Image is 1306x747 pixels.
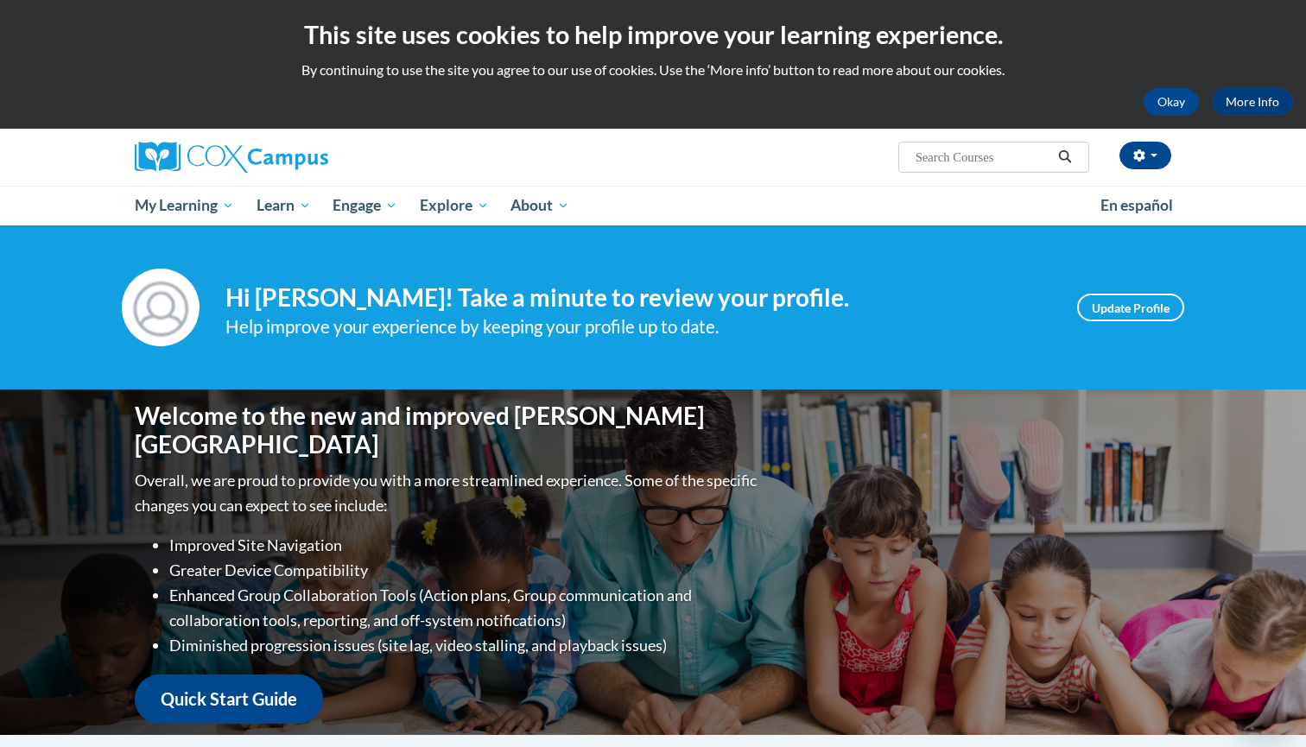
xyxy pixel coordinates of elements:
[124,186,245,225] a: My Learning
[169,583,761,633] li: Enhanced Group Collaboration Tools (Action plans, Group communication and collaboration tools, re...
[109,186,1197,225] div: Main menu
[321,186,409,225] a: Engage
[225,313,1051,341] div: Help improve your experience by keeping your profile up to date.
[914,147,1052,168] input: Search Courses
[169,633,761,658] li: Diminished progression issues (site lag, video stalling, and playback issues)
[245,186,322,225] a: Learn
[500,186,581,225] a: About
[225,283,1051,313] h4: Hi [PERSON_NAME]! Take a minute to review your profile.
[135,142,328,173] img: Cox Campus
[333,195,397,216] span: Engage
[135,195,234,216] span: My Learning
[1237,678,1292,733] iframe: Button to launch messaging window
[169,533,761,558] li: Improved Site Navigation
[122,269,200,346] img: Profile Image
[1100,196,1173,214] span: En español
[257,195,311,216] span: Learn
[135,468,761,518] p: Overall, we are proud to provide you with a more streamlined experience. Some of the specific cha...
[1144,88,1199,116] button: Okay
[135,402,761,459] h1: Welcome to the new and improved [PERSON_NAME][GEOGRAPHIC_DATA]
[13,17,1293,52] h2: This site uses cookies to help improve your learning experience.
[135,674,323,724] a: Quick Start Guide
[1119,142,1171,169] button: Account Settings
[135,142,463,173] a: Cox Campus
[1089,187,1184,224] a: En español
[1212,88,1293,116] a: More Info
[510,195,569,216] span: About
[420,195,489,216] span: Explore
[409,186,500,225] a: Explore
[13,60,1293,79] p: By continuing to use the site you agree to our use of cookies. Use the ‘More info’ button to read...
[1077,294,1184,321] a: Update Profile
[169,558,761,583] li: Greater Device Compatibility
[1052,147,1078,168] button: Search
